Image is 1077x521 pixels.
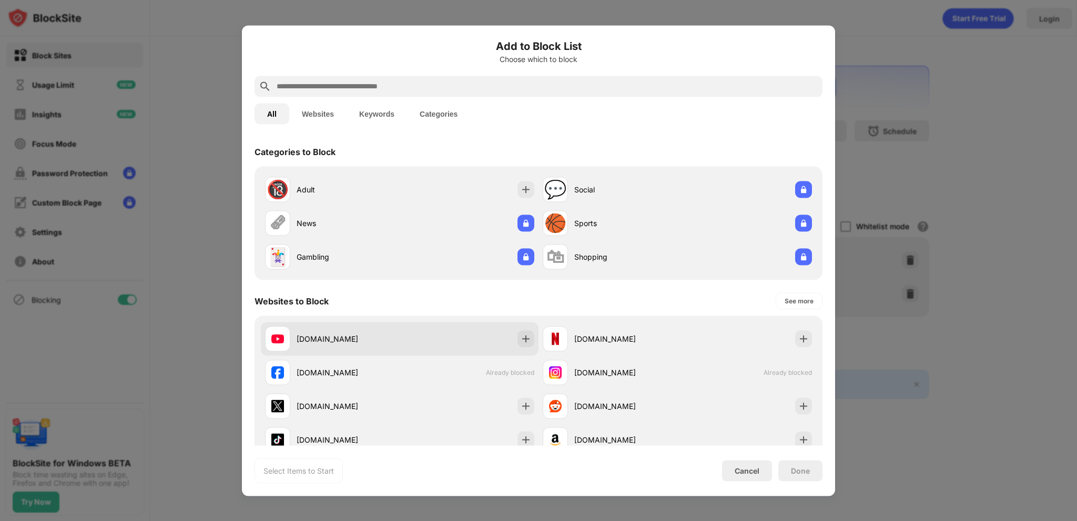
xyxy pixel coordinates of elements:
[549,332,562,345] img: favicons
[267,179,289,200] div: 🔞
[297,434,400,445] div: [DOMAIN_NAME]
[549,366,562,379] img: favicons
[791,466,810,475] div: Done
[263,465,334,476] div: Select Items to Start
[486,369,534,376] span: Already blocked
[297,218,400,229] div: News
[259,80,271,93] img: search.svg
[549,400,562,412] img: favicons
[574,367,677,378] div: [DOMAIN_NAME]
[785,295,814,306] div: See more
[407,103,470,124] button: Categories
[271,366,284,379] img: favicons
[574,401,677,412] div: [DOMAIN_NAME]
[255,146,336,157] div: Categories to Block
[289,103,347,124] button: Websites
[271,332,284,345] img: favicons
[544,212,566,234] div: 🏀
[297,367,400,378] div: [DOMAIN_NAME]
[544,179,566,200] div: 💬
[271,433,284,446] img: favicons
[297,401,400,412] div: [DOMAIN_NAME]
[255,103,289,124] button: All
[271,400,284,412] img: favicons
[574,333,677,344] div: [DOMAIN_NAME]
[267,246,289,268] div: 🃏
[255,295,329,306] div: Websites to Block
[574,251,677,262] div: Shopping
[255,38,822,54] h6: Add to Block List
[297,333,400,344] div: [DOMAIN_NAME]
[255,55,822,63] div: Choose which to block
[735,466,759,475] div: Cancel
[764,369,812,376] span: Already blocked
[574,184,677,195] div: Social
[269,212,287,234] div: 🗞
[297,184,400,195] div: Adult
[297,251,400,262] div: Gambling
[546,246,564,268] div: 🛍
[347,103,407,124] button: Keywords
[574,434,677,445] div: [DOMAIN_NAME]
[574,218,677,229] div: Sports
[549,433,562,446] img: favicons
